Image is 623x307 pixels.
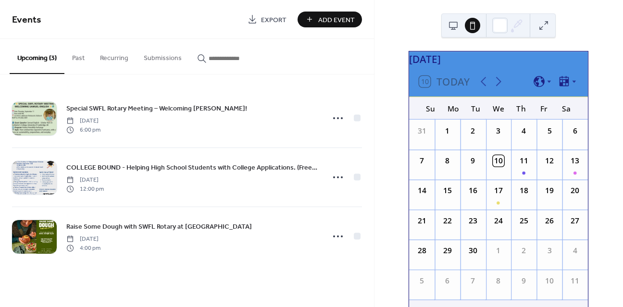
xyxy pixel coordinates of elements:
div: 3 [544,245,555,256]
div: 25 [519,215,530,226]
div: 5 [544,125,555,136]
span: Special SWFL Rotary Meeting – Welcoming [PERSON_NAME]! [66,104,247,114]
div: 1 [493,245,504,256]
a: Special SWFL Rotary Meeting – Welcoming [PERSON_NAME]! [66,103,247,114]
div: Th [510,97,533,120]
div: 23 [467,215,478,226]
button: Add Event [298,12,362,27]
div: 10 [493,155,504,166]
span: 6:00 pm [66,125,100,134]
div: Fr [533,97,555,120]
div: 8 [442,155,453,166]
div: 20 [570,185,581,196]
div: 1 [442,125,453,136]
div: 30 [467,245,478,256]
div: 7 [416,155,427,166]
div: 24 [493,215,504,226]
a: COLLEGE BOUND - Helping High School Students with College Applications. (Free to attend) [66,162,318,173]
div: Mo [442,97,464,120]
div: 11 [519,155,530,166]
div: 13 [570,155,581,166]
div: 26 [544,215,555,226]
span: Add Event [318,15,355,25]
div: 22 [442,215,453,226]
div: 18 [519,185,530,196]
div: 28 [416,245,427,256]
a: Raise Some Dough with SWFL Rotary at [GEOGRAPHIC_DATA] [66,221,252,232]
div: 29 [442,245,453,256]
div: Su [419,97,442,120]
div: [DATE] [409,51,588,66]
span: Events [12,11,41,29]
button: Submissions [136,39,189,73]
span: Raise Some Dough with SWFL Rotary at [GEOGRAPHIC_DATA] [66,222,252,232]
div: 2 [519,245,530,256]
button: Past [64,39,92,73]
div: We [487,97,510,120]
div: 6 [570,125,581,136]
span: [DATE] [66,117,100,125]
div: 4 [570,245,581,256]
div: 17 [493,185,504,196]
div: Sa [555,97,578,120]
div: 8 [493,275,504,286]
div: 15 [442,185,453,196]
div: 2 [467,125,478,136]
span: [DATE] [66,235,100,244]
div: 10 [544,275,555,286]
div: 6 [442,275,453,286]
span: Export [261,15,287,25]
span: 12:00 pm [66,184,104,193]
div: 7 [467,275,478,286]
div: 9 [467,155,478,166]
span: 4:00 pm [66,244,100,252]
span: [DATE] [66,176,104,184]
button: Upcoming (3) [10,39,64,74]
div: 19 [544,185,555,196]
div: 16 [467,185,478,196]
a: Export [240,12,294,27]
span: COLLEGE BOUND - Helping High School Students with College Applications. (Free to attend) [66,163,318,173]
div: 31 [416,125,427,136]
div: Tu [465,97,487,120]
div: 21 [416,215,427,226]
button: Recurring [92,39,136,73]
div: 14 [416,185,427,196]
div: 9 [519,275,530,286]
div: 11 [570,275,581,286]
div: 5 [416,275,427,286]
div: 4 [519,125,530,136]
div: 27 [570,215,581,226]
div: 12 [544,155,555,166]
div: 3 [493,125,504,136]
